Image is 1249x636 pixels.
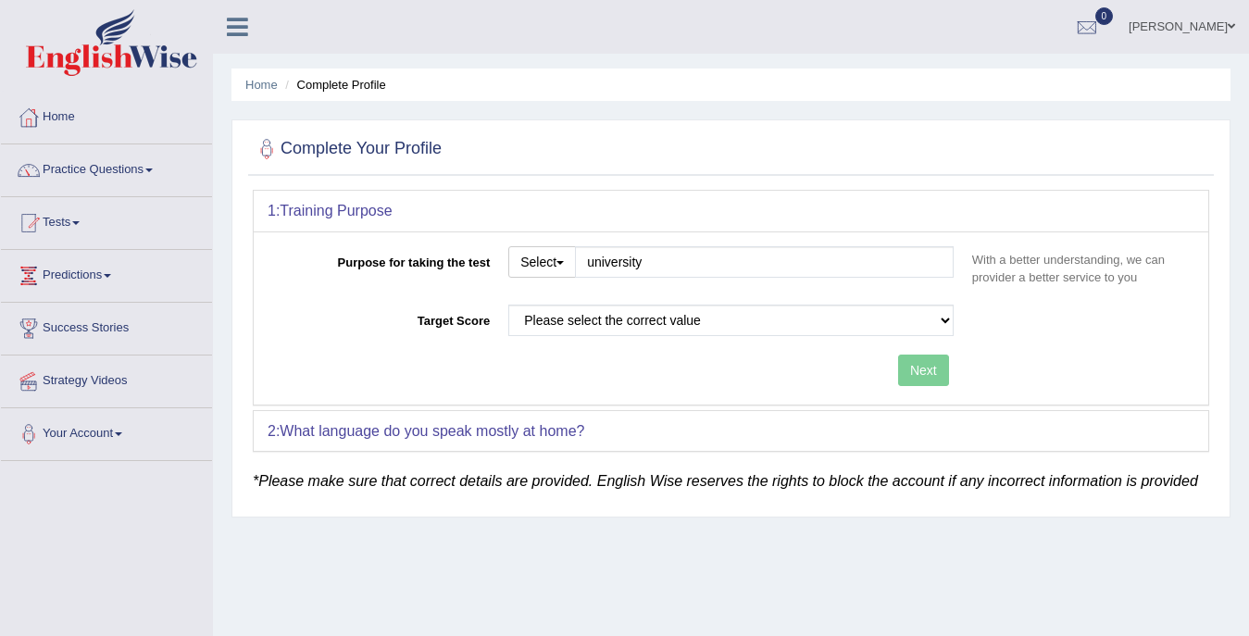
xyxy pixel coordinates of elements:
a: Home [1,92,212,138]
div: 1: [254,191,1208,231]
a: Success Stories [1,303,212,349]
a: Strategy Videos [1,355,212,402]
a: Your Account [1,408,212,455]
span: 0 [1095,7,1114,25]
em: *Please make sure that correct details are provided. English Wise reserves the rights to block th... [253,473,1198,489]
a: Practice Questions [1,144,212,191]
b: Training Purpose [280,203,392,218]
b: What language do you speak mostly at home? [280,423,584,439]
a: Predictions [1,250,212,296]
p: With a better understanding, we can provider a better service to you [963,251,1194,286]
label: Target Score [268,305,499,330]
li: Complete Profile [281,76,385,94]
button: Select [508,246,576,278]
a: Home [245,78,278,92]
div: 2: [254,411,1208,452]
label: Purpose for taking the test [268,246,499,271]
a: Tests [1,197,212,243]
input: Please enter the purpose of taking the test [575,246,954,278]
h2: Complete Your Profile [253,135,442,163]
